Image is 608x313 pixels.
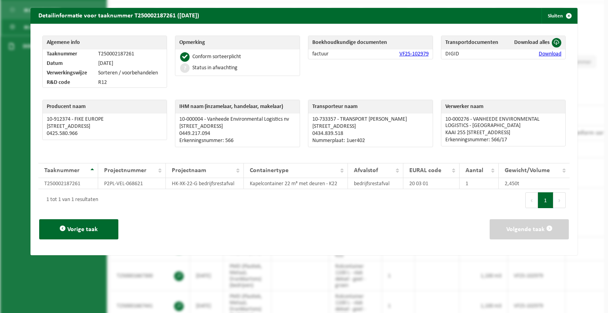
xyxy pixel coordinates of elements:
[179,123,296,130] p: [STREET_ADDRESS]
[43,78,95,87] td: R&D code
[166,178,244,189] td: HK-XK-22-G bedrijfsrestafval
[179,131,296,137] p: 0449.217.094
[94,49,167,59] td: T250002187261
[94,68,167,78] td: Sorteren / voorbehandelen
[308,49,357,59] td: factuur
[47,116,163,123] p: 10-912374 - FIKE EUROPE
[175,36,300,49] th: Opmerking
[465,167,483,174] span: Aantal
[441,100,566,114] th: Verwerker naam
[192,54,241,60] div: Conform sorteerplicht
[399,51,429,57] a: VF25-102979
[43,68,95,78] td: Verwerkingswijze
[172,167,206,174] span: Projectnaam
[403,178,460,189] td: 20 03 01
[312,138,429,144] p: Nummerplaat: 1uer402
[538,192,553,208] button: 1
[445,137,562,143] p: Erkenningsnummer: 566/17
[354,167,378,174] span: Afvalstof
[67,226,98,233] span: Vorige taak
[541,8,577,24] button: Sluiten
[47,131,163,137] p: 0425.580.966
[179,116,296,123] p: 10-000004 - Vanheede Environmental Logistics nv
[506,226,545,233] span: Volgende taak
[44,167,80,174] span: Taaknummer
[175,100,300,114] th: IHM naam (inzamelaar, handelaar, makelaar)
[38,178,98,189] td: T250002187261
[104,167,146,174] span: Projectnummer
[43,100,167,114] th: Producent naam
[179,138,296,144] p: Erkenningsnummer: 566
[43,49,95,59] td: Taaknummer
[30,8,207,23] h2: Detailinformatie voor taaknummer T250002187261 ([DATE])
[94,59,167,68] td: [DATE]
[192,65,237,71] div: Status in afwachting
[308,100,433,114] th: Transporteur naam
[445,130,562,136] p: KAAI 255 [STREET_ADDRESS]
[43,36,167,49] th: Algemene info
[244,178,348,189] td: Kapelcontainer 22 m³ met deuren - K22
[42,193,98,207] div: 1 tot 1 van 1 resultaten
[312,131,429,137] p: 0434.839.518
[539,51,561,57] a: Download
[441,49,507,59] td: DIGID
[553,192,566,208] button: Next
[312,123,429,130] p: [STREET_ADDRESS]
[460,178,499,189] td: 1
[94,78,167,87] td: R12
[312,116,429,123] p: 10-733357 - TRANSPORT [PERSON_NAME]
[441,36,507,49] th: Transportdocumenten
[348,178,403,189] td: bedrijfsrestafval
[250,167,289,174] span: Containertype
[525,192,538,208] button: Previous
[514,40,550,46] span: Download alles
[445,116,562,129] p: 10-000276 - VANHEEDE ENVIRONMENTAL LOGISTICS - [GEOGRAPHIC_DATA]
[490,219,569,239] button: Volgende taak
[308,36,433,49] th: Boekhoudkundige documenten
[39,219,118,239] button: Vorige taak
[409,167,441,174] span: EURAL code
[499,178,570,189] td: 2,450t
[505,167,550,174] span: Gewicht/Volume
[98,178,166,189] td: P2PL-VEL-068621
[43,59,95,68] td: Datum
[47,123,163,130] p: [STREET_ADDRESS]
